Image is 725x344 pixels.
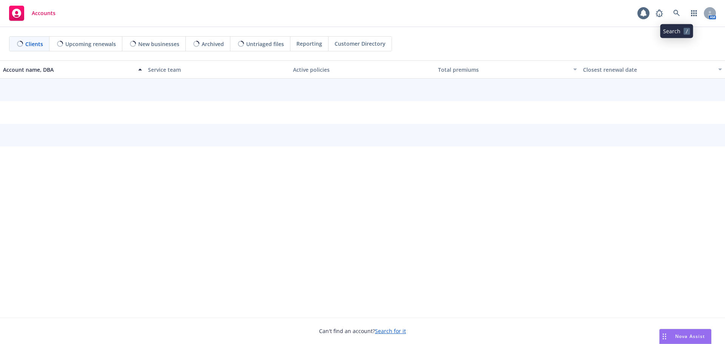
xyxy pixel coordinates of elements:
button: Active policies [290,60,435,79]
a: Accounts [6,3,59,24]
div: Account name, DBA [3,66,134,74]
a: Search [669,6,684,21]
div: Drag to move [660,329,669,344]
button: Service team [145,60,290,79]
button: Closest renewal date [580,60,725,79]
button: Total premiums [435,60,580,79]
a: Search for it [375,327,406,335]
div: Service team [148,66,287,74]
div: Active policies [293,66,432,74]
button: Nova Assist [659,329,711,344]
div: Closest renewal date [583,66,714,74]
span: Archived [202,40,224,48]
span: Nova Assist [675,333,705,339]
span: Untriaged files [246,40,284,48]
a: Switch app [686,6,702,21]
span: Accounts [32,10,56,16]
span: Upcoming renewals [65,40,116,48]
a: Report a Bug [652,6,667,21]
span: New businesses [138,40,179,48]
div: Total premiums [438,66,569,74]
span: Clients [25,40,43,48]
span: Can't find an account? [319,327,406,335]
span: Reporting [296,40,322,48]
span: Customer Directory [335,40,386,48]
